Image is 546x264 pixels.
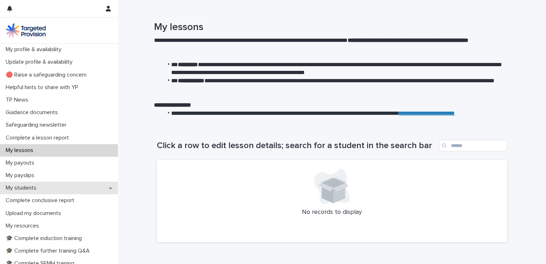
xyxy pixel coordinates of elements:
p: My resources [3,223,45,229]
p: My profile & availability [3,46,67,53]
p: No records to display [165,209,498,216]
p: Upload my documents [3,210,67,217]
img: M5nRWzHhSzIhMunXDL62 [6,23,46,38]
p: My payouts [3,160,40,166]
p: My lessons [3,147,39,154]
p: 🔴 Raise a safeguarding concern [3,72,92,78]
p: 🎓 Complete induction training [3,235,88,242]
h1: Click a row to edit lesson details; search for a student in the search bar [157,141,436,151]
input: Search [439,140,507,151]
p: Helpful hints to share with YP [3,84,84,91]
p: TP News [3,97,34,103]
p: Safeguarding newsletter [3,122,72,128]
p: Complete conclusive report [3,197,80,204]
p: My students [3,185,42,191]
p: Update profile & availability [3,59,78,65]
p: Guidance documents [3,109,64,116]
h1: My lessons [154,21,504,34]
p: Complete a lesson report [3,135,75,141]
p: 🎓 Complete further training Q&A [3,248,95,254]
p: My payslips [3,172,40,179]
